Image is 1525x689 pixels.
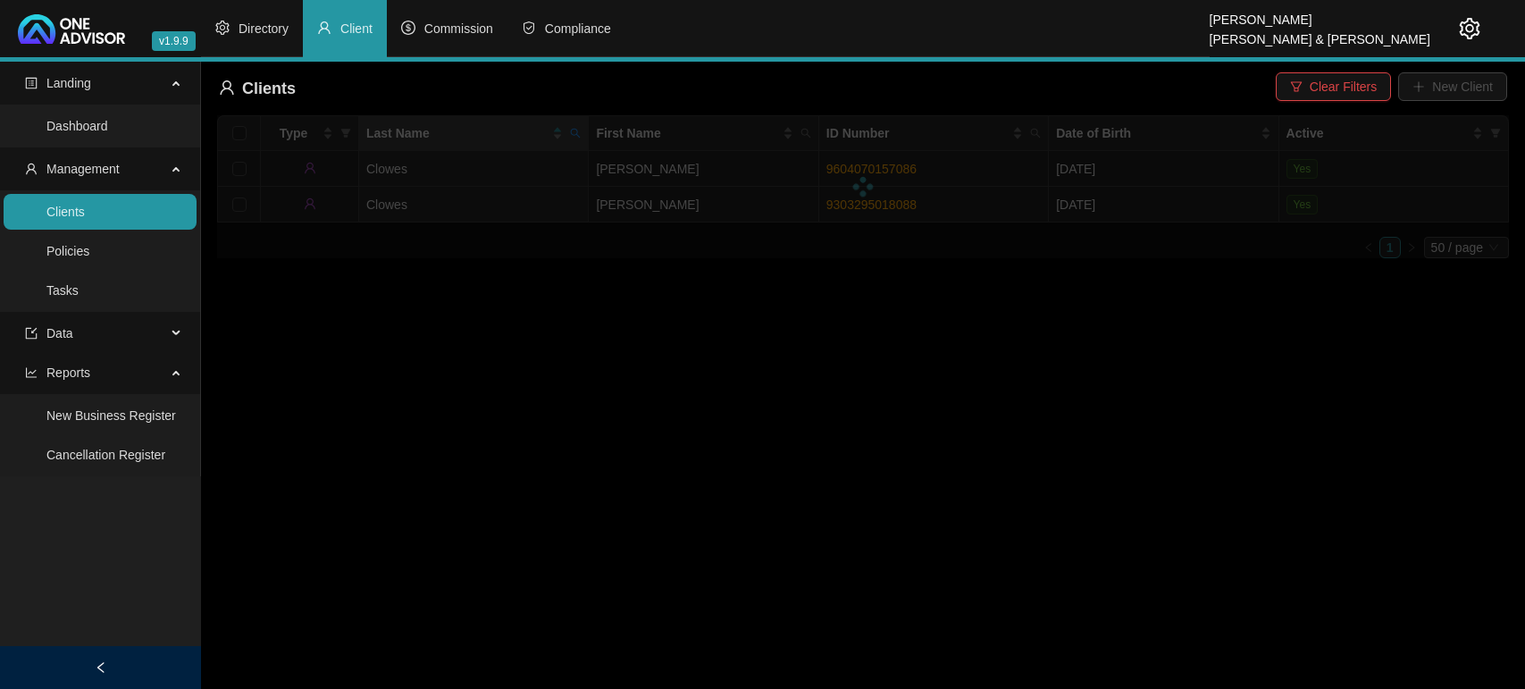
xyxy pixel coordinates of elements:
span: v1.9.9 [152,31,196,51]
span: profile [25,77,38,89]
a: Cancellation Register [46,448,165,462]
span: dollar [401,21,415,35]
span: Compliance [545,21,611,36]
button: New Client [1398,72,1507,101]
span: user [317,21,331,35]
a: New Business Register [46,408,176,423]
span: Clients [242,80,296,97]
span: Landing [46,76,91,90]
img: 2df55531c6924b55f21c4cf5d4484680-logo-light.svg [18,14,125,44]
span: setting [215,21,230,35]
span: user [25,163,38,175]
span: user [219,80,235,96]
button: Clear Filters [1276,72,1391,101]
span: left [95,661,107,674]
span: Clear Filters [1310,77,1377,97]
span: Reports [46,366,90,380]
a: Dashboard [46,119,108,133]
a: Tasks [46,283,79,298]
span: setting [1459,18,1480,39]
span: safety [522,21,536,35]
a: Policies [46,244,89,258]
span: Data [46,326,73,340]
span: filter [1290,80,1303,93]
a: Clients [46,205,85,219]
span: line-chart [25,366,38,379]
div: [PERSON_NAME] [1210,4,1430,24]
div: [PERSON_NAME] & [PERSON_NAME] [1210,24,1430,44]
span: Client [340,21,373,36]
span: import [25,327,38,340]
span: Directory [239,21,289,36]
span: Commission [424,21,493,36]
span: Management [46,162,120,176]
